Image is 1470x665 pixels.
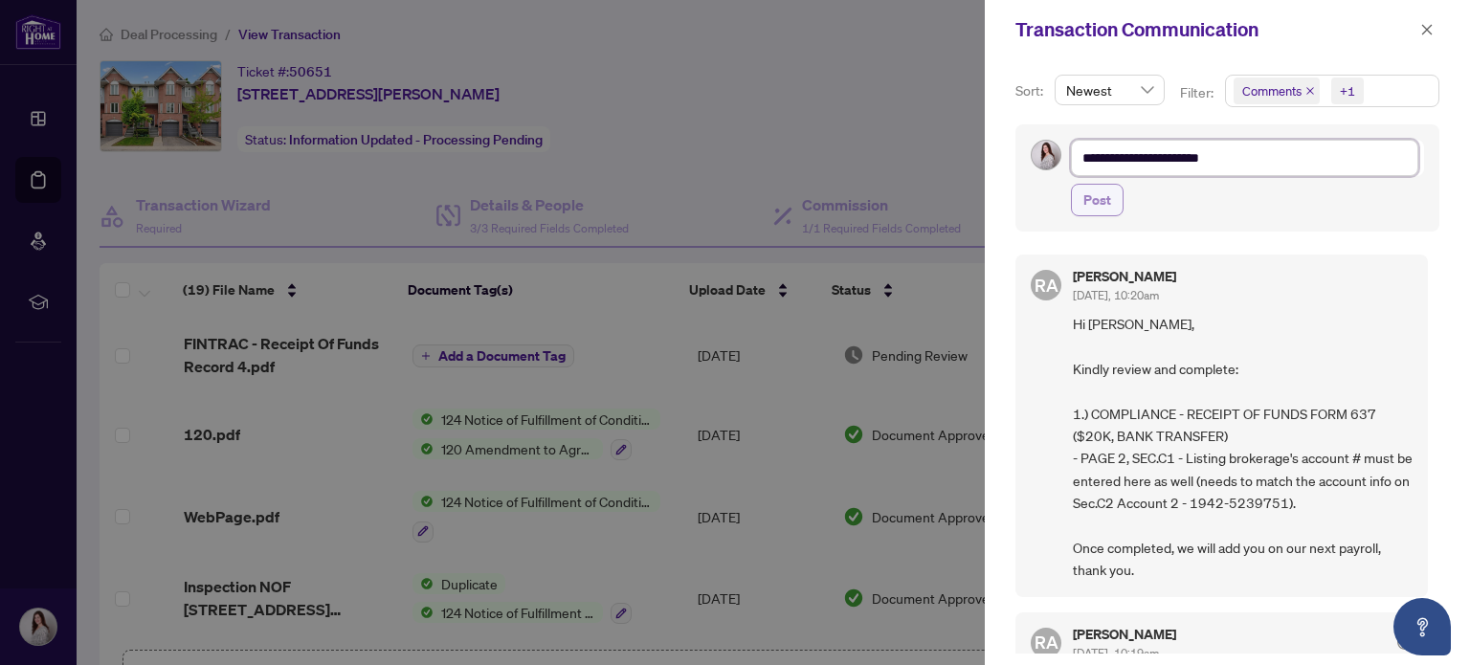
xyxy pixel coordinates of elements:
span: close [1420,23,1434,36]
span: Hi [PERSON_NAME], Kindly review and complete: 1.) COMPLIANCE - RECEIPT OF FUNDS FORM 637 ($20K, B... [1073,313,1413,582]
span: RA [1035,629,1058,655]
div: Transaction Communication [1015,15,1414,44]
span: [DATE], 10:19am [1073,646,1159,660]
span: [DATE], 10:20am [1073,288,1159,302]
span: Newest [1066,76,1153,104]
span: Comments [1242,81,1302,100]
img: Profile Icon [1032,141,1060,169]
span: close [1305,86,1315,96]
h5: [PERSON_NAME] [1073,270,1176,283]
span: RA [1035,272,1058,299]
p: Sort: [1015,80,1047,101]
h5: [PERSON_NAME] [1073,628,1176,641]
span: Comments [1234,78,1320,104]
div: +1 [1340,81,1355,100]
button: Post [1071,184,1124,216]
span: Post [1083,185,1111,215]
p: Filter: [1180,82,1216,103]
button: Open asap [1393,598,1451,655]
